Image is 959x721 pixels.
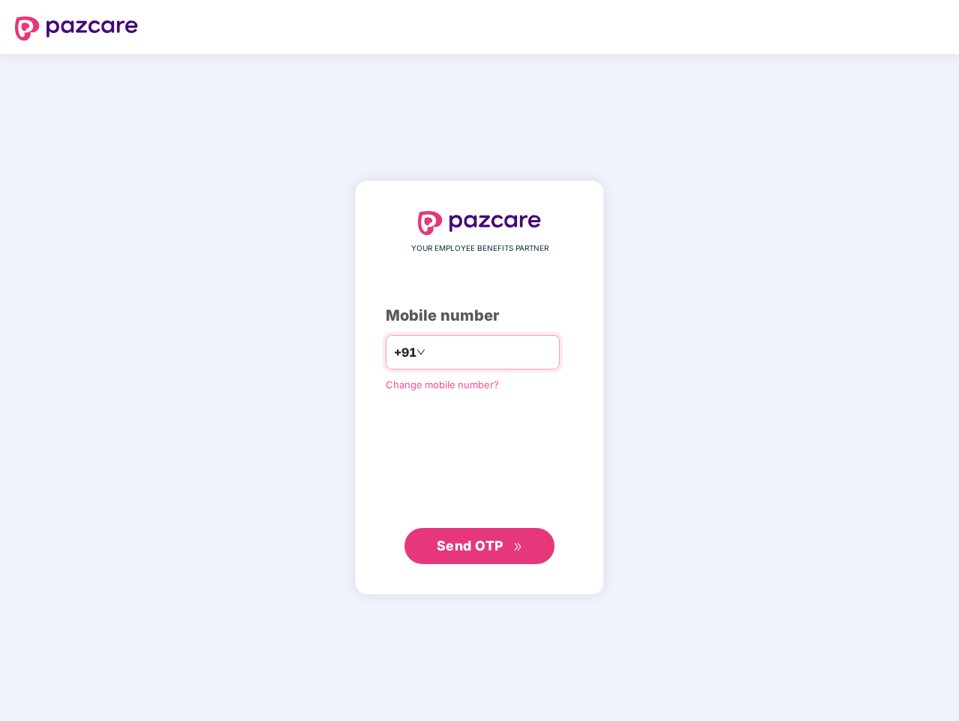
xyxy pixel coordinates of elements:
button: Send OTPdouble-right [404,528,555,564]
span: double-right [513,542,523,552]
img: logo [418,211,541,235]
span: Send OTP [437,538,504,554]
span: down [416,348,425,357]
span: +91 [394,343,416,362]
div: Mobile number [386,304,573,327]
a: Change mobile number? [386,379,499,391]
img: logo [15,17,138,41]
span: YOUR EMPLOYEE BENEFITS PARTNER [411,243,549,255]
